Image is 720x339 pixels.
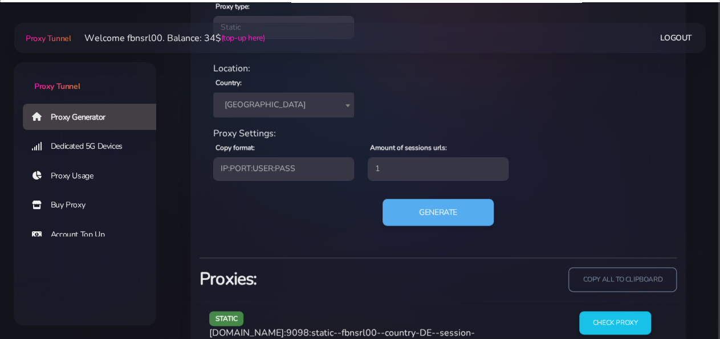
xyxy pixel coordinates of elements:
[383,199,494,226] button: Generate
[206,126,670,140] div: Proxy Settings:
[23,163,165,189] a: Proxy Usage
[23,222,165,248] a: Account Top Up
[200,267,432,291] h3: Proxies:
[215,77,242,88] label: Country:
[220,97,347,113] span: Germany
[209,311,244,325] span: static
[552,153,706,325] iframe: Webchat Widget
[14,62,156,92] a: Proxy Tunnel
[215,142,255,153] label: Copy format:
[34,81,80,92] span: Proxy Tunnel
[660,27,692,48] a: Logout
[26,33,71,44] span: Proxy Tunnel
[23,29,71,47] a: Proxy Tunnel
[71,31,265,45] li: Welcome fbnsrl00. Balance: 34$
[23,133,165,160] a: Dedicated 5G Devices
[206,62,670,75] div: Location:
[370,142,447,153] label: Amount of sessions urls:
[213,92,354,117] span: Germany
[221,32,265,44] a: (top-up here)
[215,1,250,11] label: Proxy type:
[23,104,165,130] a: Proxy Generator
[23,192,165,218] a: Buy Proxy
